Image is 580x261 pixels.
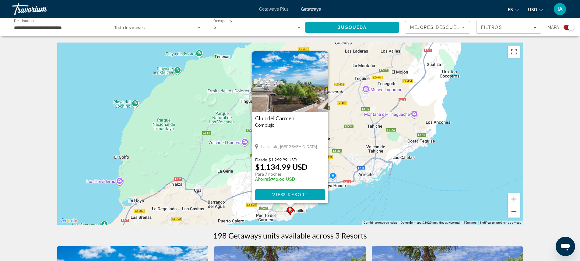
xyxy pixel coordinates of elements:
[528,5,543,14] button: Change currency
[269,157,297,162] span: $1,269.99 USD
[255,177,268,182] span: Ahorre
[337,25,367,30] span: Búsqueda
[557,6,563,12] span: IA
[464,221,476,224] a: Términos (se abre en una nueva pestaña)
[552,3,568,15] button: User Menu
[259,7,289,12] a: Getaways Plus
[508,5,519,14] button: Change language
[301,7,321,12] a: Getaways
[213,19,233,23] span: Occupancy
[255,171,308,177] p: Para 7 noches
[213,231,367,240] h1: 198 Getaways units available across 3 Resorts
[255,189,325,200] button: View Resort
[528,7,537,12] span: USD
[255,177,308,182] p: $750.00 USD
[364,221,397,225] button: Combinaciones de teclas
[255,162,308,171] p: $1,134.99 USD
[213,25,216,30] span: 6
[59,217,79,225] img: Google
[59,217,79,225] a: Abre esta zona en Google Maps (se abre en una nueva ventana)
[508,46,520,58] button: Cambiar a la vista en pantalla completa
[14,24,101,31] input: Select destination
[114,25,145,30] span: Todo los meses
[255,123,274,128] span: Complejo
[508,7,513,12] span: es
[480,221,521,224] a: Notificar un problema de Maps
[272,192,308,197] span: View Resort
[481,25,502,30] span: Filtros
[556,237,575,256] iframe: Botón para iniciar la ventana de mensajería
[318,52,328,61] button: Cerrar
[261,144,317,149] span: Lanzarote, [GEOGRAPHIC_DATA]
[14,19,34,23] span: Destination
[255,157,267,162] span: Desde
[305,22,399,33] button: Search
[476,21,541,34] button: Filters
[401,221,460,224] span: Datos del mapa ©2025 Inst. Geogr. Nacional
[508,193,520,205] button: Ampliar
[255,115,325,121] a: Club del Carmen
[508,205,520,218] button: Reducir
[410,24,465,31] mat-select: Sort by
[547,23,559,32] span: Mapa
[252,51,328,112] img: Club del Carmen
[410,25,471,30] span: Mejores descuentos
[12,1,73,17] a: Travorium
